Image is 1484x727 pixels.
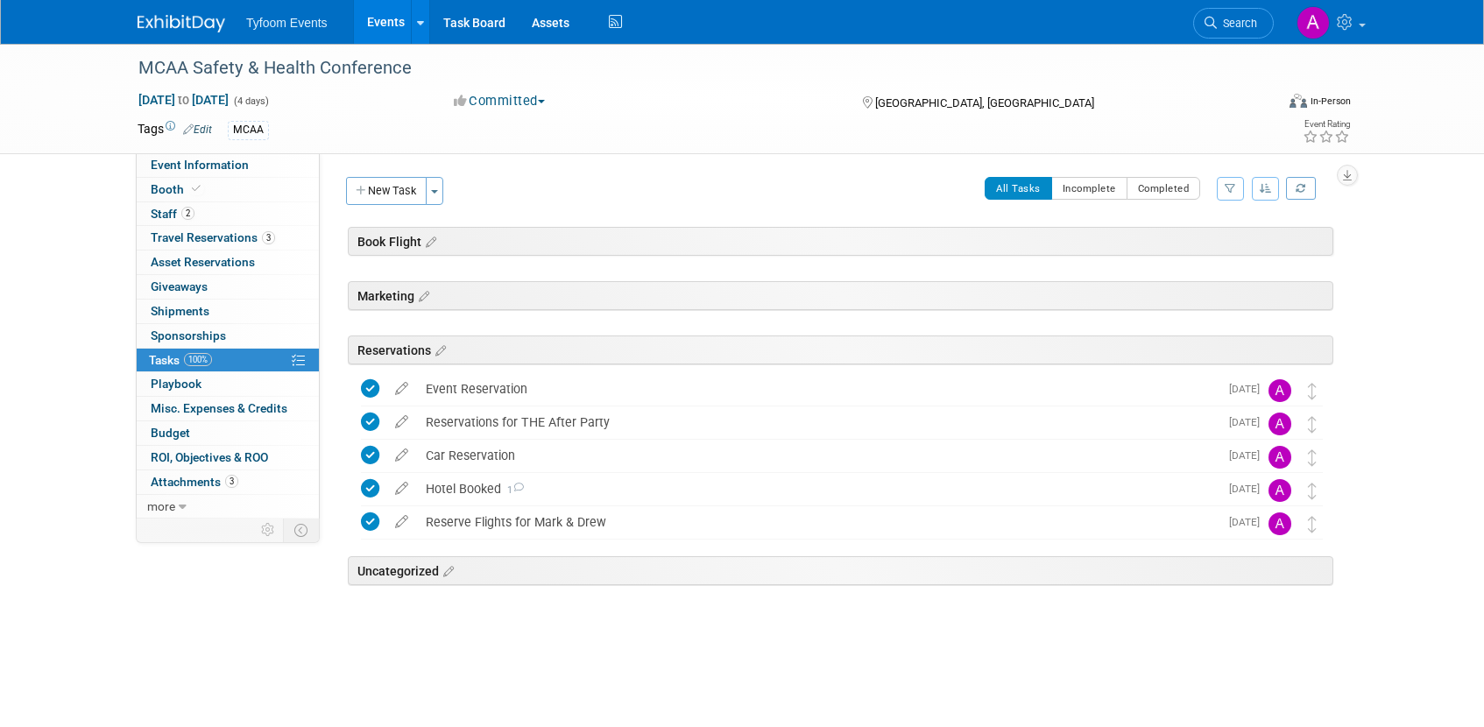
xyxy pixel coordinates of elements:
a: Edit [183,124,212,136]
span: Booth [151,182,204,196]
a: Edit sections [421,232,436,250]
i: Move task [1308,516,1317,533]
img: Angie Nichols [1297,6,1330,39]
span: 3 [225,475,238,488]
div: Reserve Flights for Mark & Drew [417,507,1219,537]
img: Angie Nichols [1268,379,1291,402]
span: [DATE] [DATE] [138,92,230,108]
a: Edit sections [431,341,446,358]
div: Book Flight [348,227,1333,256]
span: [GEOGRAPHIC_DATA], [GEOGRAPHIC_DATA] [875,96,1094,109]
a: edit [386,414,417,430]
span: Misc. Expenses & Credits [151,401,287,415]
a: ROI, Objectives & ROO [137,446,319,469]
a: Event Information [137,153,319,177]
a: Giveaways [137,275,319,299]
span: to [175,93,192,107]
div: Reservations for THE After Party [417,407,1219,437]
i: Booth reservation complete [192,184,201,194]
button: Committed [448,92,552,110]
div: Event Rating [1303,120,1350,129]
a: Staff2 [137,202,319,226]
span: Tasks [149,353,212,367]
span: [DATE] [1229,383,1268,395]
span: 100% [184,353,212,366]
a: Search [1193,8,1274,39]
img: Format-Inperson.png [1290,94,1307,108]
span: Playbook [151,377,201,391]
div: MCAA [228,121,269,139]
a: Sponsorships [137,324,319,348]
span: 3 [262,231,275,244]
span: Asset Reservations [151,255,255,269]
div: Hotel Booked [417,474,1219,504]
button: Incomplete [1051,177,1127,200]
div: Uncategorized [348,556,1333,585]
span: ROI, Objectives & ROO [151,450,268,464]
span: Travel Reservations [151,230,275,244]
img: Angie Nichols [1268,479,1291,502]
a: Booth [137,178,319,201]
span: more [147,499,175,513]
span: Attachments [151,475,238,489]
img: Angie Nichols [1268,413,1291,435]
span: [DATE] [1229,416,1268,428]
a: Playbook [137,372,319,396]
span: (4 days) [232,95,269,107]
i: Move task [1308,416,1317,433]
button: Completed [1127,177,1201,200]
a: Asset Reservations [137,251,319,274]
span: Search [1217,17,1257,30]
a: Shipments [137,300,319,323]
a: edit [386,481,417,497]
span: Budget [151,426,190,440]
button: All Tasks [985,177,1052,200]
td: Toggle Event Tabs [284,519,320,541]
span: Giveaways [151,279,208,293]
span: Staff [151,207,194,221]
button: New Task [346,177,427,205]
a: more [137,495,319,519]
td: Tags [138,120,212,140]
a: edit [386,381,417,397]
a: Edit sections [439,561,454,579]
i: Move task [1308,383,1317,399]
div: Event Format [1170,91,1351,117]
a: Travel Reservations3 [137,226,319,250]
a: Budget [137,421,319,445]
span: Shipments [151,304,209,318]
span: Tyfoom Events [246,16,328,30]
div: Event Reservation [417,374,1219,404]
div: In-Person [1310,95,1351,108]
a: edit [386,514,417,530]
td: Personalize Event Tab Strip [253,519,284,541]
a: Misc. Expenses & Credits [137,397,319,420]
a: Edit sections [414,286,429,304]
a: Refresh [1286,177,1316,200]
div: Car Reservation [417,441,1219,470]
span: [DATE] [1229,449,1268,462]
i: Move task [1308,483,1317,499]
img: Angie Nichols [1268,512,1291,535]
img: ExhibitDay [138,15,225,32]
i: Move task [1308,449,1317,466]
span: Sponsorships [151,328,226,342]
a: Attachments3 [137,470,319,494]
span: [DATE] [1229,483,1268,495]
div: Reservations [348,335,1333,364]
a: edit [386,448,417,463]
span: Event Information [151,158,249,172]
a: Tasks100% [137,349,319,372]
div: MCAA Safety & Health Conference [132,53,1247,84]
span: 1 [501,484,524,496]
img: Angie Nichols [1268,446,1291,469]
span: [DATE] [1229,516,1268,528]
div: Marketing [348,281,1333,310]
span: 2 [181,207,194,220]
